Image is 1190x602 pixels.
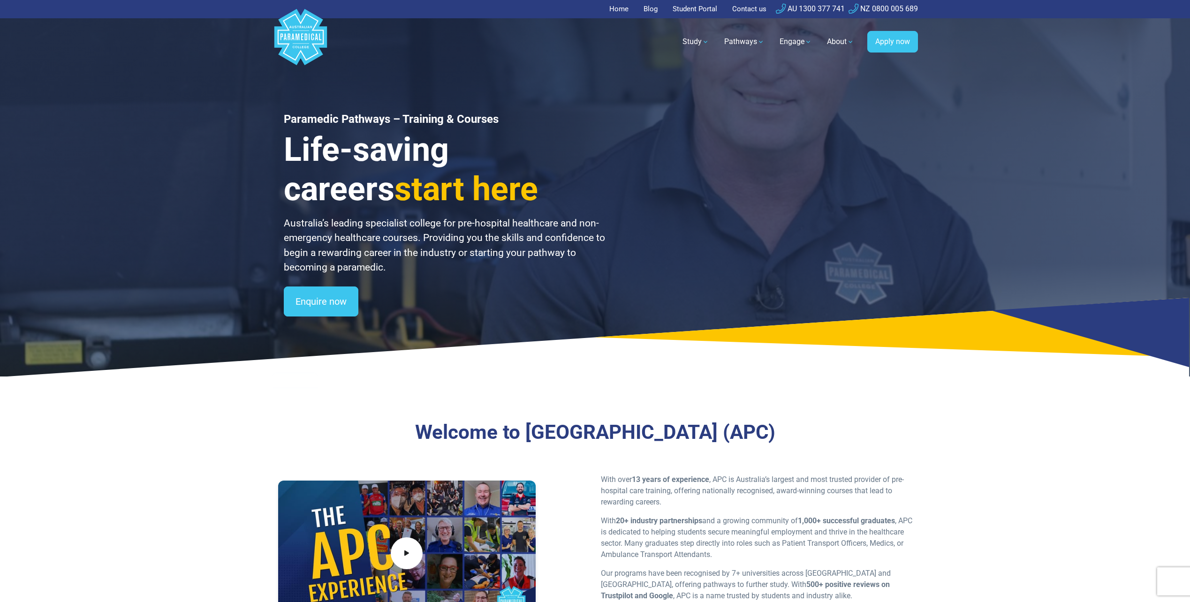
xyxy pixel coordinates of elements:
a: Enquire now [284,286,358,316]
a: AU 1300 377 741 [776,4,845,13]
span: start here [394,170,538,208]
strong: 1,000+ successful graduates [798,516,895,525]
strong: 13 years of experience [632,475,709,484]
h3: Welcome to [GEOGRAPHIC_DATA] (APC) [326,421,864,444]
p: With over , APC is Australia’s largest and most trusted provider of pre-hospital care training, o... [601,474,912,508]
a: Pathways [719,29,770,55]
h1: Paramedic Pathways – Training & Courses [284,113,606,126]
p: Our programs have been recognised by 7+ universities across [GEOGRAPHIC_DATA] and [GEOGRAPHIC_DAT... [601,568,912,602]
a: Engage [774,29,818,55]
a: Study [677,29,715,55]
strong: 20+ industry partnerships [616,516,702,525]
p: With and a growing community of , APC is dedicated to helping students secure meaningful employme... [601,515,912,560]
a: Australian Paramedical College [273,18,329,66]
a: NZ 0800 005 689 [849,4,918,13]
h3: Life-saving careers [284,130,606,209]
p: Australia’s leading specialist college for pre-hospital healthcare and non-emergency healthcare c... [284,216,606,275]
a: Apply now [867,31,918,53]
a: About [821,29,860,55]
